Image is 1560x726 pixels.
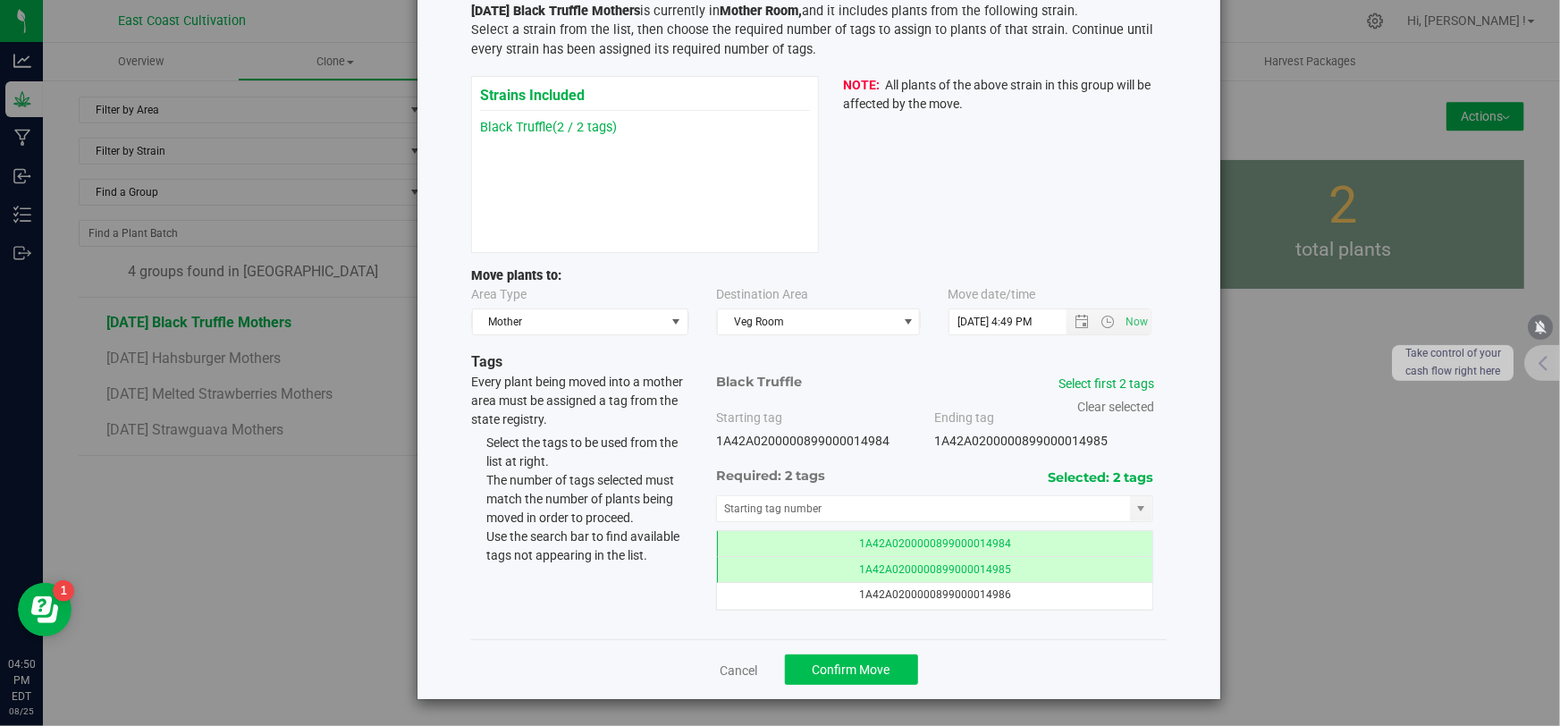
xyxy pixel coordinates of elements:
span: [DATE] Black Truffle Mothers [471,4,640,19]
span: Mother [473,309,665,334]
a: Clear selected [1077,400,1154,414]
span: 1A42A0200000899000014984 [716,434,890,448]
span: Black Truffle [716,374,802,390]
li: Select the tags to be used from the list at right. [486,434,689,471]
label: Ending tag [935,409,995,427]
a: Select first 2 tags [1058,376,1154,391]
span: 1A42A0200000899000014985 [935,434,1109,448]
span: All plants of the above strain in this group will be affected by the move. [843,78,1151,111]
li: Use the search bar to find available tags not appearing in the list. [486,528,689,565]
button: Confirm Move [785,654,918,685]
td: 1A42A0200000899000014986 [717,583,1152,609]
td: 1A42A0200000899000014987 [717,609,1152,635]
label: Destination Area [716,285,808,304]
span: Strains Included [480,77,585,104]
span: Open the date view [1067,315,1097,329]
span: Selected: 2 tags [1048,469,1153,485]
span: (2 / 2 tags) [552,120,617,135]
input: Starting tag number [717,496,1130,521]
td: 1A42A0200000899000014984 [717,531,1152,557]
iframe: Resource center [18,583,72,637]
a: Cancel [721,662,758,680]
span: Every plant being moved into a mother area must be assigned a tag from the state registry. [471,375,689,565]
span: Confirm Move [813,663,890,677]
label: Area Type [471,285,527,304]
li: The number of tags selected must match the number of plants being moved in order to proceed. [486,471,689,528]
span: select [897,309,919,334]
span: Required: 2 tags [716,468,825,484]
span: select [665,309,687,334]
p: is currently in and it includes plants from the following [471,2,1167,21]
a: Black Truffle [480,120,617,135]
p: Tags [471,351,1167,373]
span: Veg Room [718,309,897,334]
td: 1A42A0200000899000014985 [717,557,1152,583]
label: Starting tag [716,409,782,427]
label: Move date/time [949,285,1036,304]
span: Mother Room, [720,4,802,19]
span: Open the time view [1093,315,1124,329]
span: strain. [1041,4,1078,19]
span: Move plants to: [471,268,561,283]
p: Select a strain from the list, then choose the required number of tags to assign to plants of tha... [471,21,1167,59]
span: Set Current date [1121,309,1151,335]
iframe: Resource center unread badge [53,580,74,602]
span: select [1130,496,1152,521]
